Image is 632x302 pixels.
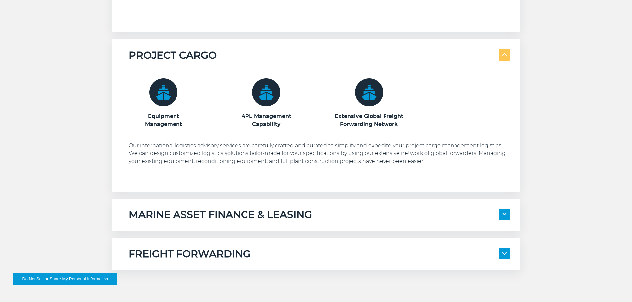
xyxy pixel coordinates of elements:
[129,142,510,165] p: Our international logistics advisory services are carefully crafted and curated to simplify and e...
[13,273,117,285] button: Do Not Sell or Share My Personal Information
[502,252,507,255] img: arrow
[232,112,301,128] h3: 4PL Management Capability
[129,248,250,260] h5: FREIGHT FORWARDING
[599,270,632,302] iframe: Chat Widget
[129,112,198,128] h3: Equipment Management
[502,213,507,215] img: arrow
[502,53,507,56] img: arrow
[129,49,217,62] h5: PROJECT CARGO
[129,209,312,221] h5: MARINE ASSET FINANCE & LEASING
[334,112,404,128] h3: Extensive Global Freight Forwarding Network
